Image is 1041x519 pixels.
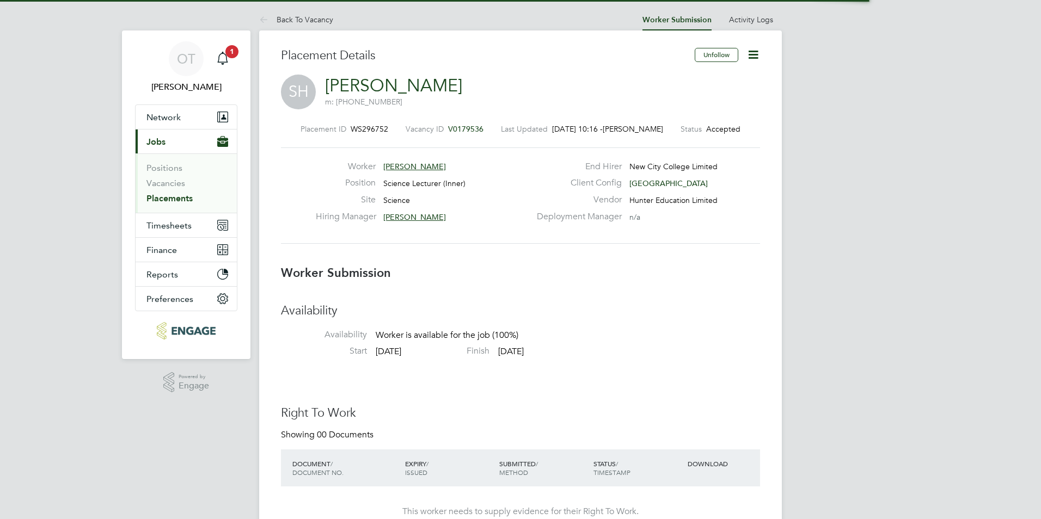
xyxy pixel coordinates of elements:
label: Vacancy ID [406,124,444,134]
span: V0179536 [448,124,483,134]
a: Powered byEngage [163,372,210,393]
span: Finance [146,245,177,255]
div: EXPIRY [402,454,497,482]
span: Science Lecturer (Inner) [383,178,466,188]
span: New City College Limited [629,162,718,171]
button: Jobs [136,129,237,153]
span: Powered by [179,372,209,381]
label: Worker [316,161,376,172]
span: Preferences [146,294,193,304]
button: Unfollow [695,48,738,62]
span: [GEOGRAPHIC_DATA] [629,178,708,188]
span: TIMESTAMP [593,468,630,477]
span: Network [146,112,181,122]
div: DOWNLOAD [685,454,760,473]
label: Last Updated [501,124,548,134]
span: [DATE] [498,346,524,357]
button: Finance [136,238,237,262]
div: This worker needs to supply evidence for their Right To Work. [292,506,749,517]
span: METHOD [499,468,528,477]
label: Status [681,124,702,134]
label: Hiring Manager [316,211,376,223]
label: Site [316,194,376,206]
label: Deployment Manager [530,211,622,223]
button: Timesheets [136,213,237,237]
span: Olivia Triassi [135,81,237,94]
a: Back To Vacancy [259,15,333,24]
span: n/a [629,212,640,222]
a: OT[PERSON_NAME] [135,41,237,94]
span: 00 Documents [317,429,373,440]
label: Position [316,177,376,189]
span: Engage [179,381,209,391]
button: Preferences [136,287,237,311]
label: End Hirer [530,161,622,172]
span: ISSUED [405,468,427,477]
span: Worker is available for the job (100%) [376,330,518,341]
label: Vendor [530,194,622,206]
span: Science [383,195,410,205]
span: / [616,459,618,468]
span: [PERSON_NAME] [383,162,446,171]
a: [PERSON_NAME] [325,75,462,96]
a: Activity Logs [729,15,773,24]
label: Client Config [530,177,622,189]
a: Placements [146,193,193,203]
span: [DATE] [376,346,401,357]
b: Worker Submission [281,265,391,280]
div: SUBMITTED [497,454,591,482]
label: Placement ID [301,124,346,134]
span: [PERSON_NAME] [383,212,446,222]
div: Showing [281,429,376,441]
nav: Main navigation [122,30,250,359]
span: Hunter Education Limited [629,195,718,205]
span: Reports [146,269,178,280]
a: Go to home page [135,322,237,339]
span: [PERSON_NAME] [603,124,663,134]
button: Reports [136,262,237,286]
button: Network [136,105,237,129]
span: SH [281,75,316,109]
span: Timesheets [146,220,192,231]
label: Availability [281,329,367,341]
span: Accepted [706,124,740,134]
h3: Placement Details [281,48,687,64]
div: Jobs [136,153,237,213]
span: 1 [225,45,238,58]
h3: Availability [281,303,760,319]
span: Jobs [146,137,166,147]
h3: Right To Work [281,405,760,421]
span: OT [177,52,195,66]
span: WS296752 [351,124,388,134]
a: Vacancies [146,178,185,188]
span: / [426,459,428,468]
img: huntereducation-logo-retina.png [157,322,215,339]
label: Finish [403,345,489,357]
a: Positions [146,163,182,173]
span: / [330,459,333,468]
span: [DATE] 10:16 - [552,124,603,134]
a: 1 [212,41,234,76]
div: STATUS [591,454,685,482]
div: DOCUMENT [290,454,402,482]
span: m: [PHONE_NUMBER] [325,97,402,107]
span: DOCUMENT NO. [292,468,344,477]
span: / [536,459,538,468]
label: Start [281,345,367,357]
a: Worker Submission [642,15,712,24]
